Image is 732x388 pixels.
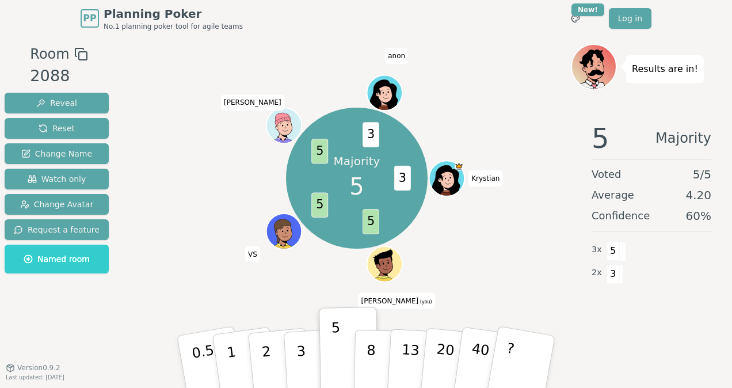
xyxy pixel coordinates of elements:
[418,299,432,305] span: (you)
[24,253,90,265] span: Named room
[5,93,109,113] button: Reveal
[5,143,109,164] button: Change Name
[5,169,109,189] button: Watch only
[104,6,243,22] span: Planning Poker
[221,94,284,111] span: Click to change your name
[368,248,401,281] button: Click to change your avatar
[5,219,109,240] button: Request a feature
[592,166,622,182] span: Voted
[607,264,620,284] span: 3
[20,199,94,210] span: Change Avatar
[363,210,379,234] span: 5
[686,208,711,224] span: 60 %
[592,208,650,224] span: Confidence
[6,363,60,372] button: Version0.9.2
[592,187,634,203] span: Average
[5,194,109,215] button: Change Avatar
[607,241,620,261] span: 5
[28,173,86,185] span: Watch only
[359,293,435,309] span: Click to change your name
[455,162,463,170] span: Krystian is the host
[685,187,711,203] span: 4.20
[609,8,651,29] a: Log in
[14,224,100,235] span: Request a feature
[311,139,328,163] span: 5
[83,12,96,25] span: PP
[331,319,341,382] p: 5
[693,166,711,182] span: 5 / 5
[592,267,602,279] span: 2 x
[565,8,586,29] button: New!
[592,124,609,152] span: 5
[104,22,243,31] span: No.1 planning poker tool for agile teams
[592,244,602,256] span: 3 x
[36,97,77,109] span: Reveal
[5,118,109,139] button: Reset
[5,245,109,273] button: Named room
[349,169,364,204] span: 5
[6,374,64,381] span: Last updated: [DATE]
[571,3,604,16] div: New!
[17,363,60,372] span: Version 0.9.2
[632,61,698,77] p: Results are in!
[655,124,711,152] span: Majority
[334,153,380,169] p: Majority
[363,123,379,147] span: 3
[81,6,243,31] a: PPPlanning PokerNo.1 planning poker tool for agile teams
[311,193,328,218] span: 5
[21,148,92,159] span: Change Name
[394,166,411,191] span: 3
[385,48,408,64] span: Click to change your name
[30,64,87,88] div: 2088
[468,170,502,187] span: Click to change your name
[30,44,69,64] span: Room
[39,123,75,134] span: Reset
[245,246,260,262] span: Click to change your name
